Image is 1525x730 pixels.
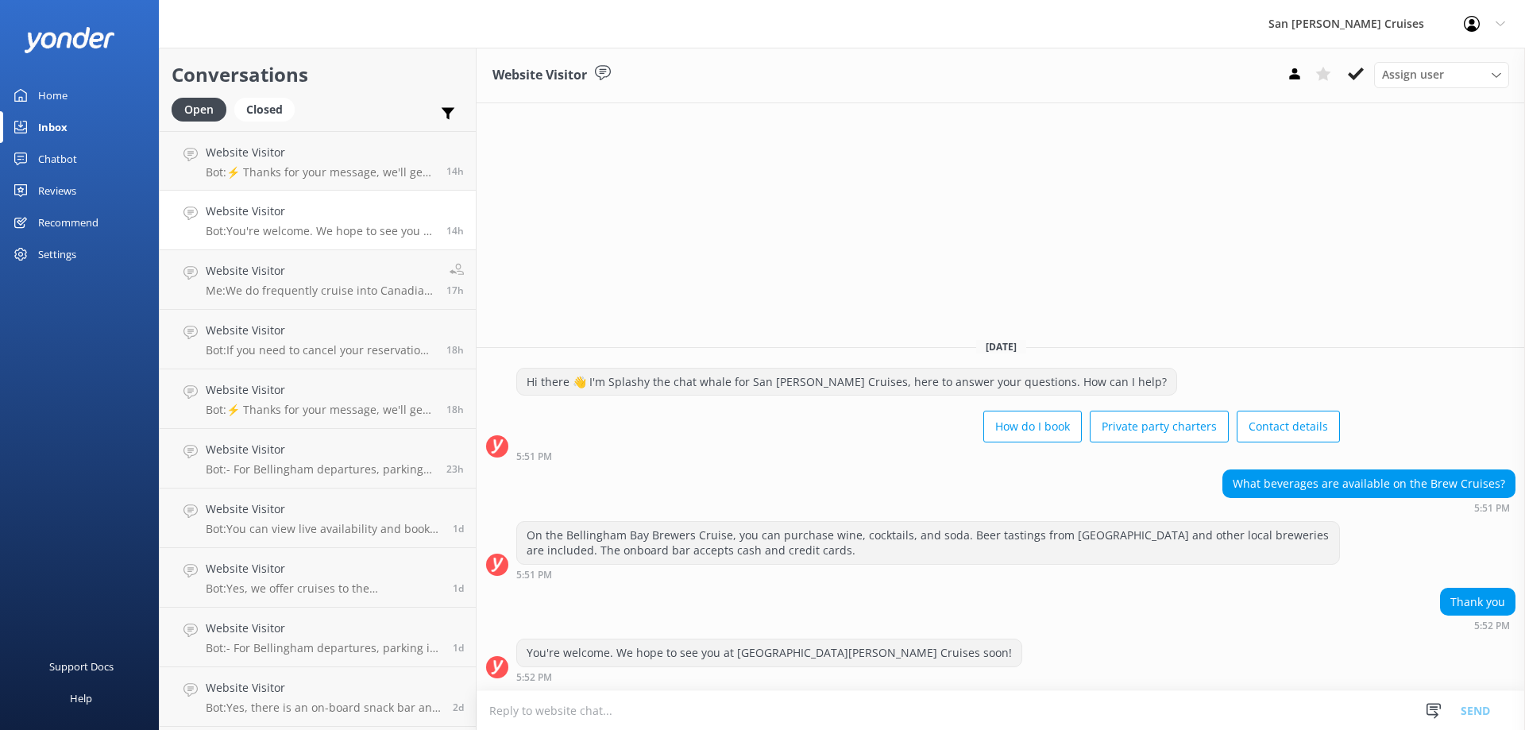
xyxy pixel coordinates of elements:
h4: Website Visitor [206,144,434,161]
span: Aug 25 2025 06:20pm (UTC -07:00) America/Tijuana [446,164,464,178]
h4: Website Visitor [206,560,441,577]
a: Website VisitorBot:- For Bellingham departures, parking is available at the [GEOGRAPHIC_DATA]. It... [160,429,476,489]
h3: Website Visitor [492,65,587,86]
p: Bot: - For Bellingham departures, parking is available at the [GEOGRAPHIC_DATA]. It costs $0.50/h... [206,462,434,477]
h4: Website Visitor [206,381,434,399]
strong: 5:52 PM [516,673,552,682]
div: Thank you [1441,589,1515,616]
button: How do I book [983,411,1082,442]
div: Aug 25 2025 05:52pm (UTC -07:00) America/Tijuana [516,671,1022,682]
div: What beverages are available on the Brew Cruises? [1223,470,1515,497]
span: Assign user [1382,66,1444,83]
a: Website VisitorBot:Yes, we offer cruises to the [GEOGRAPHIC_DATA][PERSON_NAME], including the [DA... [160,548,476,608]
a: Website VisitorBot:If you need to cancel your reservation, please contact the team on [PHONE_NUMB... [160,310,476,369]
p: Bot: ⚡ Thanks for your message, we'll get back to you as soon as we can. You're also welcome to k... [206,403,434,417]
h4: Website Visitor [206,203,434,220]
a: Website VisitorBot:You can view live availability and book your cruise online at [URL][DOMAIN_NAM... [160,489,476,548]
span: Aug 25 2025 02:31pm (UTC -07:00) America/Tijuana [446,284,464,297]
span: Aug 24 2025 04:41pm (UTC -07:00) America/Tijuana [453,581,464,595]
div: Assign User [1374,62,1509,87]
div: Help [70,682,92,714]
div: Closed [234,98,295,122]
span: Aug 25 2025 01:34pm (UTC -07:00) America/Tijuana [446,403,464,416]
div: Inbox [38,111,68,143]
strong: 5:51 PM [1474,504,1510,513]
div: Chatbot [38,143,77,175]
strong: 5:52 PM [1474,621,1510,631]
span: Aug 25 2025 05:52pm (UTC -07:00) America/Tijuana [446,224,464,238]
div: Aug 25 2025 05:51pm (UTC -07:00) America/Tijuana [516,569,1340,580]
div: Hi there 👋 I'm Splashy the chat whale for San [PERSON_NAME] Cruises, here to answer your question... [517,369,1176,396]
span: Aug 24 2025 09:03pm (UTC -07:00) America/Tijuana [453,522,464,535]
span: Aug 24 2025 03:26pm (UTC -07:00) America/Tijuana [453,641,464,655]
span: Aug 25 2025 01:52pm (UTC -07:00) America/Tijuana [446,343,464,357]
strong: 5:51 PM [516,570,552,580]
a: Website VisitorBot:⚡ Thanks for your message, we'll get back to you as soon as we can. You're als... [160,369,476,429]
a: Website VisitorMe:We do frequently cruise into Canadian Waters, but because we do not disembark t... [160,250,476,310]
div: Open [172,98,226,122]
p: Me: We do frequently cruise into Canadian Waters, but because we do not disembark there you do no... [206,284,434,298]
button: Private party charters [1090,411,1229,442]
p: Bot: You're welcome. We hope to see you at [GEOGRAPHIC_DATA][PERSON_NAME] Cruises soon! [206,224,434,238]
h4: Website Visitor [206,262,434,280]
strong: 5:51 PM [516,452,552,462]
a: Website VisitorBot:⚡ Thanks for your message, we'll get back to you as soon as we can. You're als... [160,131,476,191]
div: Settings [38,238,76,270]
a: Open [172,100,234,118]
div: Reviews [38,175,76,207]
span: [DATE] [976,340,1026,353]
h4: Website Visitor [206,500,441,518]
div: Aug 25 2025 05:52pm (UTC -07:00) America/Tijuana [1440,620,1515,631]
img: yonder-white-logo.png [24,27,115,53]
div: On the Bellingham Bay Brewers Cruise, you can purchase wine, cocktails, and soda. Beer tastings f... [517,522,1339,564]
div: Aug 25 2025 05:51pm (UTC -07:00) America/Tijuana [516,450,1340,462]
p: Bot: If you need to cancel your reservation, please contact the team on [PHONE_NUMBER] (toll-free... [206,343,434,357]
h2: Conversations [172,60,464,90]
h4: Website Visitor [206,620,441,637]
p: Bot: You can view live availability and book your cruise online at [URL][DOMAIN_NAME]. Alternativ... [206,522,441,536]
a: Website VisitorBot:- For Bellingham departures, parking is available at the [GEOGRAPHIC_DATA]. It... [160,608,476,667]
p: Bot: - For Bellingham departures, parking is available at the [GEOGRAPHIC_DATA]. It costs $0.50/h... [206,641,441,655]
div: Recommend [38,207,98,238]
a: Website VisitorBot:You're welcome. We hope to see you at [GEOGRAPHIC_DATA][PERSON_NAME] Cruises s... [160,191,476,250]
div: You're welcome. We hope to see you at [GEOGRAPHIC_DATA][PERSON_NAME] Cruises soon! [517,639,1021,666]
h4: Website Visitor [206,322,434,339]
span: Aug 23 2025 10:59pm (UTC -07:00) America/Tijuana [453,701,464,714]
a: Closed [234,100,303,118]
h4: Website Visitor [206,441,434,458]
div: Home [38,79,68,111]
div: Support Docs [49,651,114,682]
div: Aug 25 2025 05:51pm (UTC -07:00) America/Tijuana [1222,502,1515,513]
h4: Website Visitor [206,679,441,697]
span: Aug 25 2025 08:45am (UTC -07:00) America/Tijuana [446,462,464,476]
p: Bot: ⚡ Thanks for your message, we'll get back to you as soon as we can. You're also welcome to k... [206,165,434,180]
p: Bot: Yes, we offer cruises to the [GEOGRAPHIC_DATA][PERSON_NAME], including the [DATE] Harbor Day... [206,581,441,596]
button: Contact details [1237,411,1340,442]
p: Bot: Yes, there is an on-board snack bar and a full bar offering beverages on our cruises. [206,701,441,715]
a: Website VisitorBot:Yes, there is an on-board snack bar and a full bar offering beverages on our c... [160,667,476,727]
